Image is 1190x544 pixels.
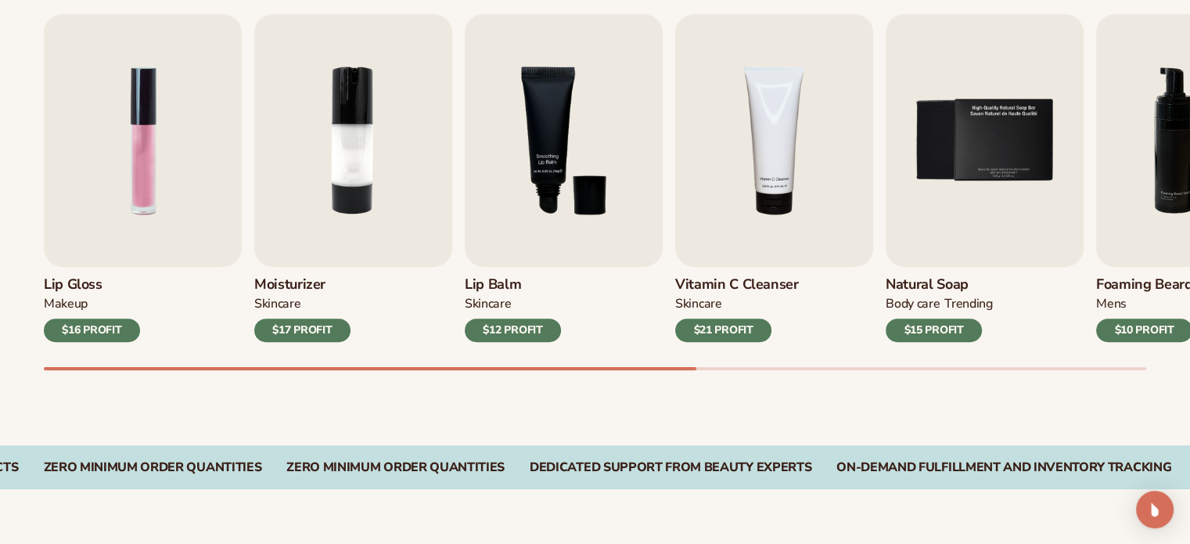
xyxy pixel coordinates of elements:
[254,14,452,342] a: 2 / 9
[44,460,262,475] div: Zero Minimum Order QuantitieS
[44,276,140,294] h3: Lip Gloss
[675,276,799,294] h3: Vitamin C Cleanser
[465,296,511,312] div: SKINCARE
[675,14,873,342] a: 4 / 9
[44,14,242,342] a: 1 / 9
[836,460,1171,475] div: On-Demand Fulfillment and Inventory Tracking
[886,296,940,312] div: BODY Care
[886,14,1084,342] a: 5 / 9
[465,276,561,294] h3: Lip Balm
[886,276,993,294] h3: Natural Soap
[254,276,351,294] h3: Moisturizer
[1096,296,1127,312] div: mens
[254,296,300,312] div: SKINCARE
[675,296,721,312] div: Skincare
[44,296,88,312] div: MAKEUP
[530,460,811,475] div: Dedicated Support From Beauty Experts
[254,319,351,342] div: $17 PROFIT
[465,319,561,342] div: $12 PROFIT
[44,319,140,342] div: $16 PROFIT
[286,460,505,475] div: Zero Minimum Order QuantitieS
[675,319,771,342] div: $21 PROFIT
[886,319,982,342] div: $15 PROFIT
[944,296,992,312] div: TRENDING
[465,14,663,342] a: 3 / 9
[1136,491,1174,528] div: Open Intercom Messenger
